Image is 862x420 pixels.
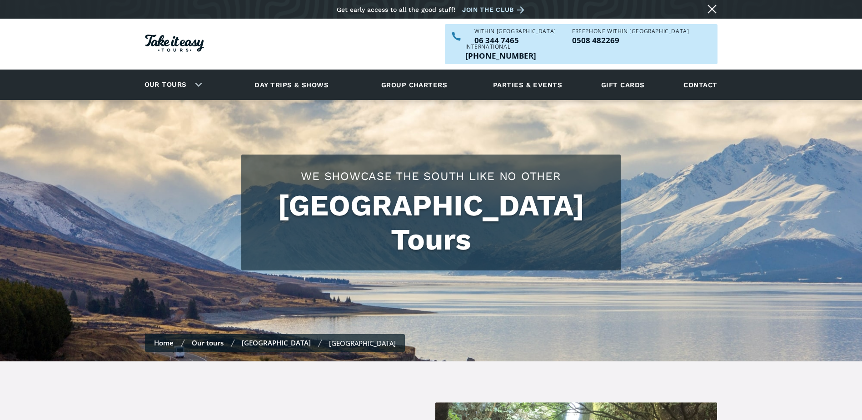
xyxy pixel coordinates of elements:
[242,338,311,347] a: [GEOGRAPHIC_DATA]
[465,52,536,60] p: [PHONE_NUMBER]
[474,29,556,34] div: WITHIN [GEOGRAPHIC_DATA]
[145,35,204,52] img: Take it easy Tours logo
[465,52,536,60] a: Call us outside of NZ on +6463447465
[250,189,612,257] h1: [GEOGRAPHIC_DATA] Tours
[488,72,567,97] a: Parties & events
[145,334,405,352] nav: breadcrumbs
[572,36,689,44] p: 0508 482269
[192,338,224,347] a: Our tours
[465,44,536,50] div: International
[154,338,174,347] a: Home
[597,72,649,97] a: Gift cards
[145,30,204,59] a: Homepage
[679,72,722,97] a: Contact
[370,72,458,97] a: Group charters
[329,339,396,348] div: [GEOGRAPHIC_DATA]
[474,36,556,44] p: 06 344 7465
[138,74,194,95] a: Our tours
[243,72,340,97] a: Day trips & shows
[705,2,719,16] a: Close message
[250,168,612,184] h2: We showcase the south like no other
[572,29,689,34] div: Freephone WITHIN [GEOGRAPHIC_DATA]
[474,36,556,44] a: Call us within NZ on 063447465
[572,36,689,44] a: Call us freephone within NZ on 0508482269
[462,4,528,15] a: Join the club
[337,6,455,13] div: Get early access to all the good stuff!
